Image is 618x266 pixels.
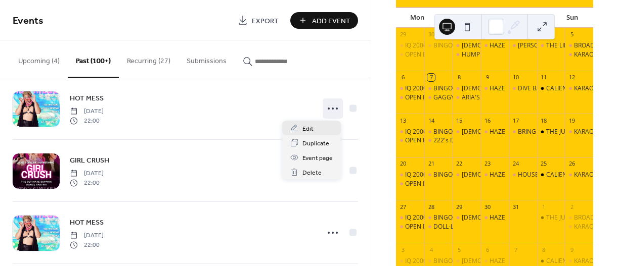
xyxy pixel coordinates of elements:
div: QUEER PROV [453,128,481,136]
div: 10 [512,74,519,81]
div: HAZE [490,41,505,50]
div: DIVE BAR DIVAS [509,84,537,93]
div: [DEMOGRAPHIC_DATA] PROV [462,84,545,93]
div: IQ 2000 [405,41,427,50]
button: Add Event [290,12,358,29]
div: KARAOKE SUNDAYS [565,223,593,231]
div: 3 [399,246,407,253]
div: 17 [512,117,519,124]
div: 30 [483,203,491,210]
div: HAZE [480,41,509,50]
div: 26 [568,160,576,168]
div: Mon [404,8,430,28]
div: HAZE [490,171,505,179]
div: VENUS PRESENTS - BIRTHDAY SEXXX [509,41,537,50]
div: 222's Day!! [433,136,464,145]
div: DOLL-LUSIONS [433,223,476,231]
div: CALIENTE NIGHTS [537,171,565,179]
div: [DEMOGRAPHIC_DATA] PROV [462,128,545,136]
div: HAZE [490,128,505,136]
div: CALIENTE NIGHTS [546,257,598,265]
div: Wed [456,8,481,28]
button: Recurring (27) [119,41,179,77]
span: Event page [302,153,333,164]
div: 4 [427,246,435,253]
div: OPEN DECKS ON DAVIE [396,223,424,231]
div: CALIENTE NIGHTS [546,171,598,179]
span: 22:00 [70,178,104,187]
button: Submissions [179,41,235,77]
div: IQ 2000 [396,171,424,179]
span: HOT MESS [70,93,104,104]
span: [DATE] [70,107,104,116]
div: IQ 2000 [405,214,427,222]
div: 21 [427,160,435,168]
div: GAGGY BOOTS [424,93,453,102]
div: OPEN DECKS ON DAVIE [405,136,471,145]
div: HAZE [480,84,509,93]
div: IQ 2000 [396,128,424,136]
div: QUEER PROV [453,257,481,265]
div: HAZE [490,257,505,265]
div: 25 [540,160,548,168]
div: 5 [456,246,463,253]
div: THE LIFE OF A SHOWGIRL - TAYLOR SWIFT DRAG SHOW & DANCE PARTY [537,41,565,50]
div: BROADWAY BABES [565,214,593,222]
div: 18 [540,117,548,124]
div: QUEER PROV [453,84,481,93]
a: HOT MESS [70,92,104,104]
div: ARIA'S ANGELS [462,93,505,102]
div: CALIENTE NIGHTS [537,257,565,265]
div: IQ 2000 [405,128,427,136]
div: KARAOKE SUNDAYS [565,257,593,265]
div: 23 [483,160,491,168]
div: 20 [399,160,407,168]
div: 8 [456,74,463,81]
div: OPEN DECKS ON DAVIE [396,93,424,102]
span: Duplicate [302,138,329,149]
span: Export [252,16,279,26]
div: 31 [512,203,519,210]
div: BINGO FOR LIFE [433,257,478,265]
div: 13 [399,117,407,124]
div: HAZE [490,214,505,222]
div: DOLL-LUSIONS [424,223,453,231]
div: GAGGY BOOTS [433,93,476,102]
span: Events [13,11,43,31]
div: 2 [568,203,576,210]
button: Upcoming (4) [10,41,68,77]
div: BINGO FOR LIFE [424,171,453,179]
div: ARIA'S ANGELS [453,93,481,102]
div: BINGO FOR LIFE [433,84,478,93]
div: 24 [512,160,519,168]
div: [DEMOGRAPHIC_DATA] PROV [462,41,545,50]
div: 30 [427,31,435,38]
div: OPEN DECKS ON DAVIE [396,50,424,59]
div: IQ 2000 [405,171,427,179]
div: Fri [508,8,534,28]
div: 27 [399,203,407,210]
div: HAZE [480,257,509,265]
div: 1 [540,203,548,210]
div: CALIENTE NIGHTS [537,84,565,93]
div: 6 [399,74,407,81]
div: OPEN DECKS ON DAVIE [396,180,424,188]
a: Export [230,12,286,29]
div: BINGO FOR LIFE [424,41,453,50]
div: HOUSE OF LOLA [509,171,537,179]
div: Sun [559,8,585,28]
div: BINGO FOR LIFE [433,41,478,50]
div: 222's Day!! [424,136,453,145]
div: Tue [430,8,456,28]
div: BINGO FOR LIFE [424,128,453,136]
div: IQ 2000 [405,257,427,265]
div: HUMP NIGHT [453,50,481,59]
a: GIRL CRUSH [70,154,109,166]
div: 29 [399,31,407,38]
div: OPEN DECKS ON DAVIE [396,136,424,145]
span: Delete [302,168,322,178]
div: IQ 2000 [396,84,424,93]
span: GIRL CRUSH [70,155,109,166]
div: HAZE [480,171,509,179]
